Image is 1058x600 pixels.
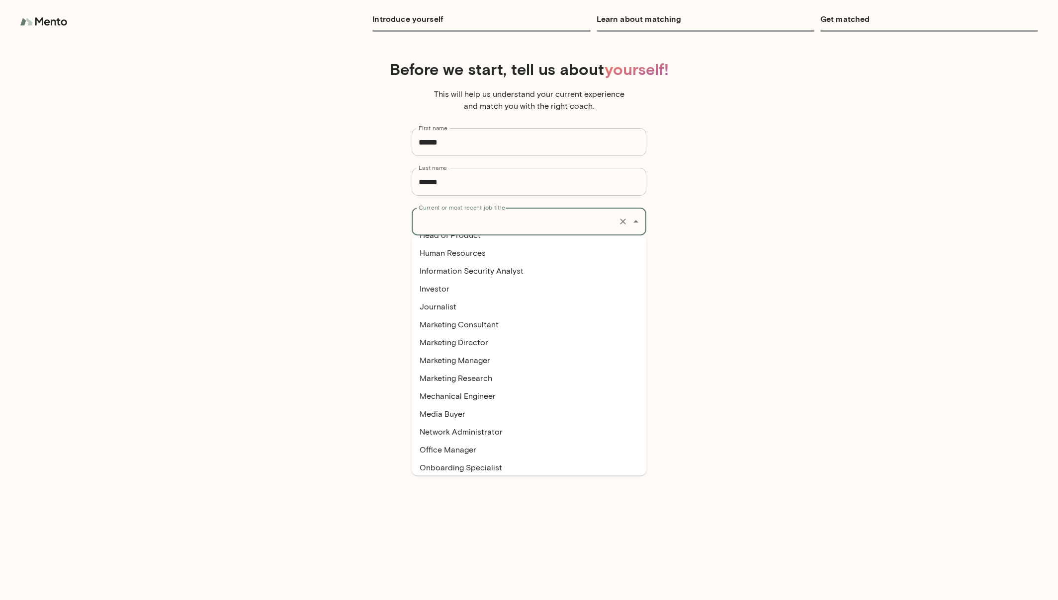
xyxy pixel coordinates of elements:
[419,163,447,172] label: Last name
[430,88,628,112] p: This will help us understand your current experience and match you with the right coach.
[412,424,646,442] li: Network Administrator
[412,388,646,406] li: Mechanical Engineer
[419,203,505,212] label: Current or most recent job title
[412,352,646,370] li: Marketing Manager
[412,263,646,281] li: Information Security Analyst
[412,227,646,245] li: Head of Product
[412,281,646,299] li: Investor
[20,12,70,32] img: logo
[412,334,646,352] li: Marketing Director
[629,215,643,228] button: Close
[412,316,646,334] li: Marketing Consultant
[155,60,903,78] h4: Before we start, tell us about
[412,442,646,459] li: Office Manager
[597,12,814,26] h6: Learn about matching
[412,459,646,477] li: Onboarding Specialist
[412,245,646,263] li: Human Resources
[412,406,646,424] li: Media Buyer
[820,12,1038,26] h6: Get matched
[419,124,447,132] label: First name
[412,299,646,316] li: Journalist
[412,370,646,388] li: Marketing Research
[605,59,669,78] span: yourself!
[372,12,590,26] h6: Introduce yourself
[616,215,630,228] button: Clear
